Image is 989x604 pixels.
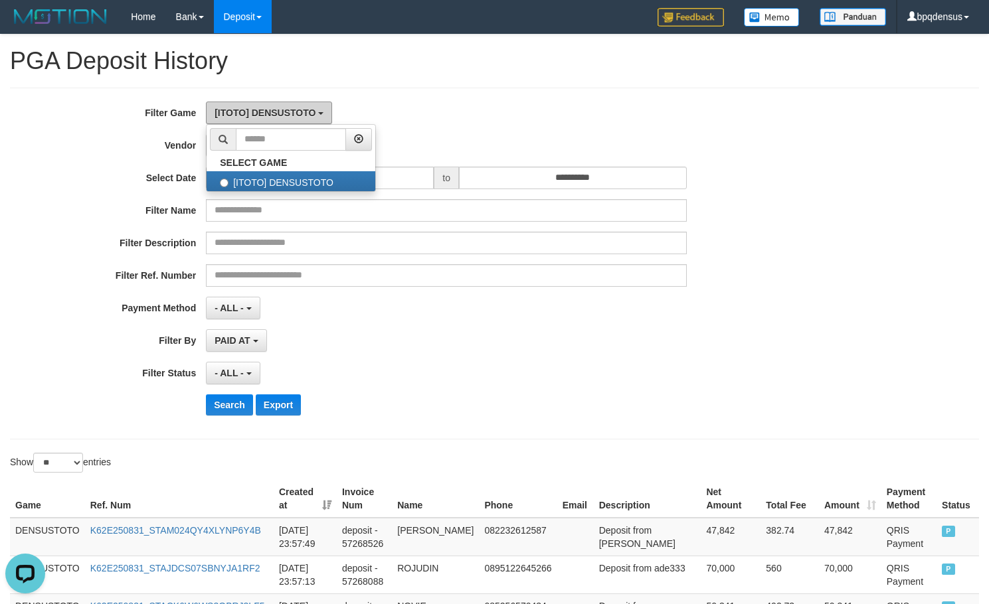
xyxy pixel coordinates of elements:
[761,556,819,593] td: 560
[881,480,937,518] th: Payment Method
[10,7,111,27] img: MOTION_logo.png
[206,102,332,124] button: [ITOTO] DENSUSTOTO
[206,394,253,415] button: Search
[881,556,937,593] td: QRIS Payment
[594,556,701,593] td: Deposit from ade333
[220,179,228,187] input: [ITOTO] DENSUSTOTO
[10,453,111,473] label: Show entries
[220,157,287,168] b: SELECT GAME
[90,525,261,536] a: K62E250831_STAM024QY4XLYNP6Y4B
[256,394,301,415] button: Export
[594,518,701,556] td: Deposit from [PERSON_NAME]
[10,518,85,556] td: DENSUSTOTO
[819,518,881,556] td: 47,842
[392,480,479,518] th: Name
[337,480,392,518] th: Invoice Num
[937,480,979,518] th: Status
[337,556,392,593] td: deposit - 57268088
[215,108,315,118] span: [ITOTO] DENSUSTOTO
[215,335,250,346] span: PAID AT
[761,480,819,518] th: Total Fee
[701,480,761,518] th: Net Amount
[215,303,244,313] span: - ALL -
[392,518,479,556] td: [PERSON_NAME]
[33,453,83,473] select: Showentries
[5,5,45,45] button: Open LiveChat chat widget
[557,480,594,518] th: Email
[942,526,955,537] span: PAID
[10,480,85,518] th: Game
[658,8,724,27] img: Feedback.jpg
[819,480,881,518] th: Amount: activate to sort column ascending
[215,368,244,378] span: - ALL -
[594,480,701,518] th: Description
[479,556,557,593] td: 0895122645266
[10,48,979,74] h1: PGA Deposit History
[942,564,955,575] span: PAID
[820,8,886,26] img: panduan.png
[274,556,337,593] td: [DATE] 23:57:13
[207,171,375,191] label: [ITOTO] DENSUSTOTO
[479,518,557,556] td: 082232612587
[207,154,375,171] a: SELECT GAME
[274,518,337,556] td: [DATE] 23:57:49
[761,518,819,556] td: 382.74
[701,518,761,556] td: 47,842
[392,556,479,593] td: ROJUDIN
[434,167,459,189] span: to
[206,297,260,319] button: - ALL -
[744,8,800,27] img: Button%20Memo.svg
[206,329,266,352] button: PAID AT
[274,480,337,518] th: Created at: activate to sort column ascending
[337,518,392,556] td: deposit - 57268526
[881,518,937,556] td: QRIS Payment
[819,556,881,593] td: 70,000
[85,480,274,518] th: Ref. Num
[206,362,260,384] button: - ALL -
[701,556,761,593] td: 70,000
[90,563,260,573] a: K62E250831_STAJDCS07SBNYJA1RF2
[479,480,557,518] th: Phone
